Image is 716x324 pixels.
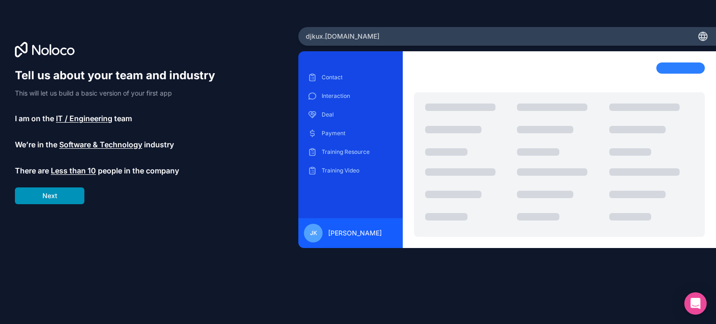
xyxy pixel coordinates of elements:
[144,139,174,150] span: industry
[51,165,96,176] span: Less than 10
[322,74,393,81] p: Contact
[306,70,395,211] div: scrollable content
[56,113,112,124] span: IT / Engineering
[15,89,224,98] p: This will let us build a basic version of your first app
[684,292,707,315] div: Open Intercom Messenger
[322,130,393,137] p: Payment
[15,68,224,83] h1: Tell us about your team and industry
[310,229,317,237] span: JK
[322,111,393,118] p: Deal
[15,113,54,124] span: I am on the
[98,165,179,176] span: people in the company
[328,228,382,238] span: [PERSON_NAME]
[306,32,379,41] span: djkux .[DOMAIN_NAME]
[15,139,57,150] span: We’re in the
[322,148,393,156] p: Training Resource
[15,165,49,176] span: There are
[322,167,393,174] p: Training Video
[322,92,393,100] p: Interaction
[15,187,84,204] button: Next
[114,113,132,124] span: team
[59,139,142,150] span: Software & Technology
